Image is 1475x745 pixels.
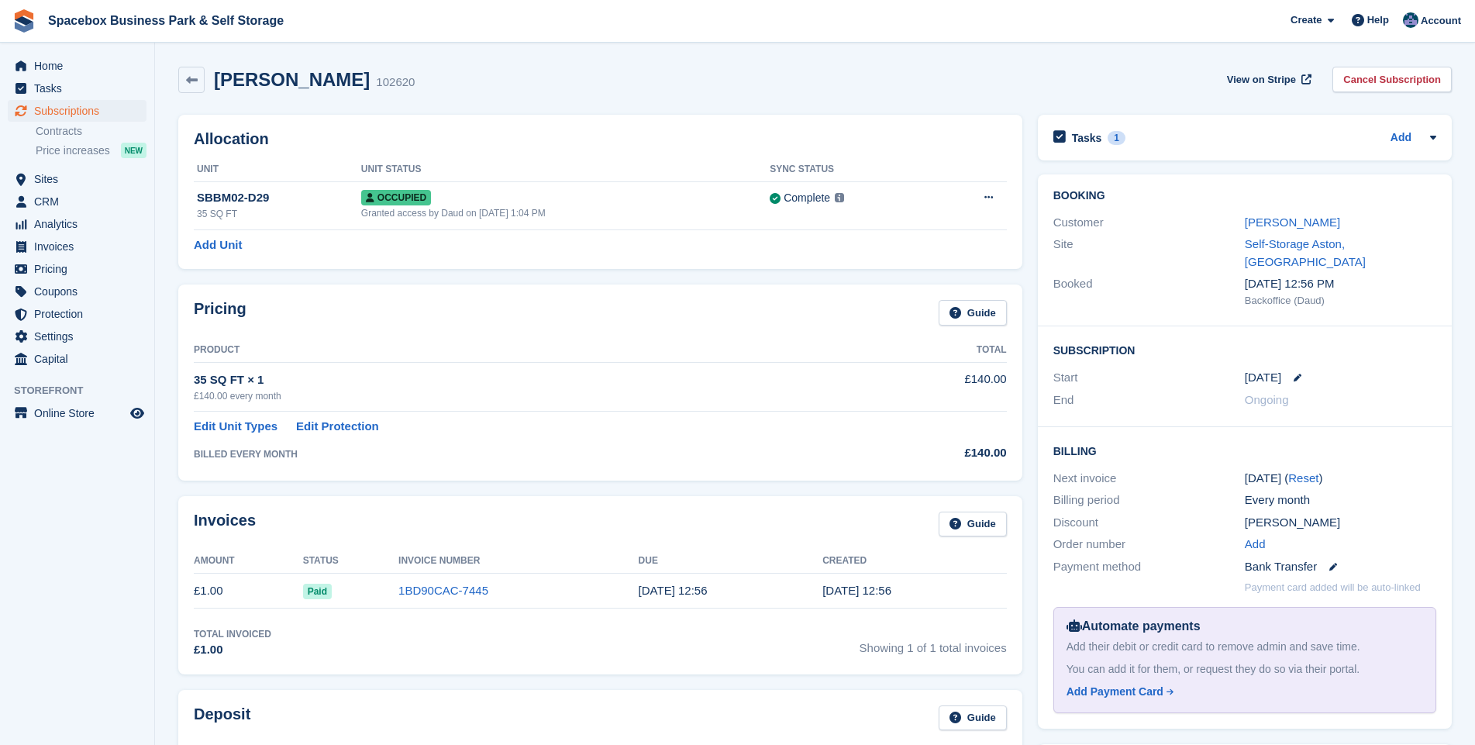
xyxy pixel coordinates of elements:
a: Reset [1288,471,1318,485]
a: Guide [939,705,1007,731]
div: Customer [1053,214,1245,232]
a: Add [1391,129,1411,147]
div: Next invoice [1053,470,1245,488]
td: £1.00 [194,574,303,609]
span: Paid [303,584,332,599]
a: Cancel Subscription [1332,67,1452,92]
div: Booked [1053,275,1245,308]
th: Product [194,338,856,363]
a: Add [1245,536,1266,554]
a: Self-Storage Aston, [GEOGRAPHIC_DATA] [1245,237,1366,268]
th: Amount [194,549,303,574]
div: Discount [1053,514,1245,532]
div: Automate payments [1067,617,1423,636]
div: Complete [784,190,830,206]
span: Online Store [34,402,127,424]
span: CRM [34,191,127,212]
a: menu [8,55,146,77]
a: menu [8,303,146,325]
span: Pricing [34,258,127,280]
a: Guide [939,300,1007,326]
h2: Billing [1053,443,1436,458]
a: Contracts [36,124,146,139]
span: Protection [34,303,127,325]
time: 2025-08-20 11:56:34 UTC [822,584,891,597]
span: Invoices [34,236,127,257]
span: Storefront [14,383,154,398]
div: 1 [1108,131,1125,145]
img: stora-icon-8386f47178a22dfd0bd8f6a31ec36ba5ce8667c1dd55bd0f319d3a0aa187defe.svg [12,9,36,33]
th: Status [303,549,398,574]
a: menu [8,191,146,212]
a: menu [8,258,146,280]
span: Capital [34,348,127,370]
span: Account [1421,13,1461,29]
a: menu [8,213,146,235]
span: Coupons [34,281,127,302]
a: Edit Unit Types [194,418,277,436]
h2: Deposit [194,705,250,731]
a: Guide [939,512,1007,537]
a: View on Stripe [1221,67,1315,92]
div: Payment method [1053,558,1245,576]
a: menu [8,281,146,302]
a: Add Unit [194,236,242,254]
span: Subscriptions [34,100,127,122]
div: End [1053,391,1245,409]
div: Start [1053,369,1245,387]
span: Sites [34,168,127,190]
a: [PERSON_NAME] [1245,216,1340,229]
time: 2025-08-20 00:00:00 UTC [1245,369,1281,387]
time: 2025-08-21 11:56:34 UTC [639,584,708,597]
div: £140.00 [856,444,1007,462]
div: NEW [121,143,146,158]
a: Preview store [128,404,146,423]
div: SBBM02-D29 [197,189,361,207]
a: Price increases NEW [36,142,146,159]
span: Showing 1 of 1 total invoices [860,627,1007,659]
div: 35 SQ FT × 1 [194,371,856,389]
a: menu [8,348,146,370]
th: Due [639,549,823,574]
th: Unit [194,157,361,182]
h2: Allocation [194,130,1007,148]
span: Help [1367,12,1389,28]
a: menu [8,326,146,347]
div: Add their debit or credit card to remove admin and save time. [1067,639,1423,655]
div: Granted access by Daud on [DATE] 1:04 PM [361,206,770,220]
h2: Pricing [194,300,246,326]
div: [DATE] ( ) [1245,470,1436,488]
div: Backoffice (Daud) [1245,293,1436,309]
a: menu [8,402,146,424]
h2: Invoices [194,512,256,537]
th: Sync Status [770,157,935,182]
img: Daud [1403,12,1418,28]
div: Order number [1053,536,1245,554]
span: Ongoing [1245,393,1289,406]
h2: Tasks [1072,131,1102,145]
div: [PERSON_NAME] [1245,514,1436,532]
span: Tasks [34,78,127,99]
div: Bank Transfer [1245,558,1436,576]
span: View on Stripe [1227,72,1296,88]
div: Site [1053,236,1245,271]
a: menu [8,236,146,257]
div: £1.00 [194,641,271,659]
p: Payment card added will be auto-linked [1245,580,1421,595]
div: BILLED EVERY MONTH [194,447,856,461]
div: Total Invoiced [194,627,271,641]
div: Billing period [1053,491,1245,509]
span: Create [1291,12,1322,28]
span: Home [34,55,127,77]
h2: Subscription [1053,342,1436,357]
div: 102620 [376,74,415,91]
th: Unit Status [361,157,770,182]
th: Total [856,338,1007,363]
a: Edit Protection [296,418,379,436]
div: Every month [1245,491,1436,509]
div: 35 SQ FT [197,207,361,221]
span: Settings [34,326,127,347]
span: Analytics [34,213,127,235]
th: Invoice Number [398,549,639,574]
th: Created [822,549,1007,574]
